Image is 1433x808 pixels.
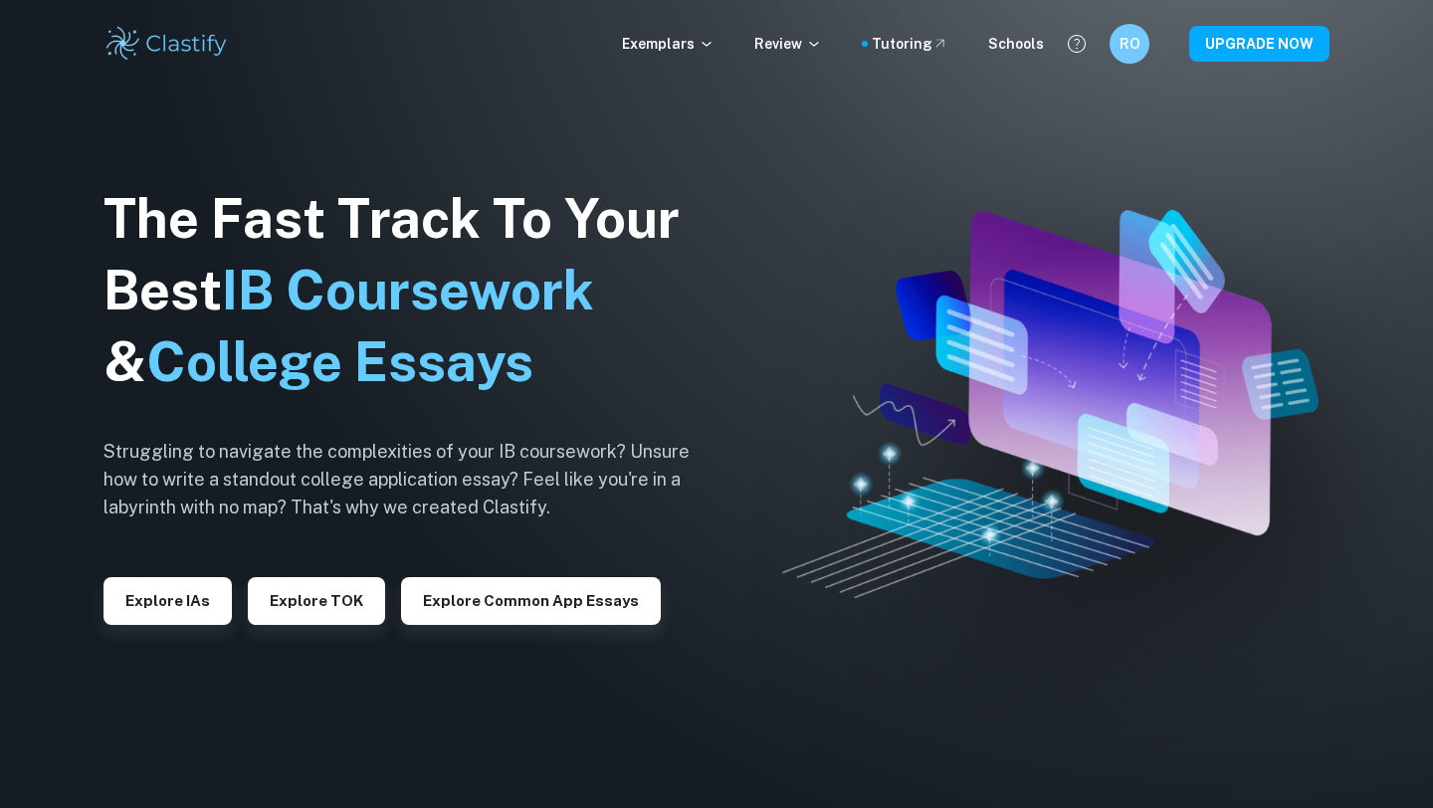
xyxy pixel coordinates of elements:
button: Help and Feedback [1060,27,1094,61]
button: UPGRADE NOW [1189,26,1330,62]
a: Explore Common App essays [401,590,661,609]
button: Explore IAs [103,577,232,625]
p: Exemplars [622,33,715,55]
button: RO [1110,24,1149,64]
h1: The Fast Track To Your Best & [103,183,720,398]
h6: RO [1119,33,1141,55]
span: College Essays [146,330,533,393]
button: Explore Common App essays [401,577,661,625]
button: Explore TOK [248,577,385,625]
img: Clastify hero [782,210,1319,598]
a: Explore IAs [103,590,232,609]
h6: Struggling to navigate the complexities of your IB coursework? Unsure how to write a standout col... [103,438,720,521]
a: Explore TOK [248,590,385,609]
a: Tutoring [872,33,948,55]
span: IB Coursework [222,259,594,321]
p: Review [754,33,822,55]
a: Schools [988,33,1044,55]
img: Clastify logo [103,24,230,64]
